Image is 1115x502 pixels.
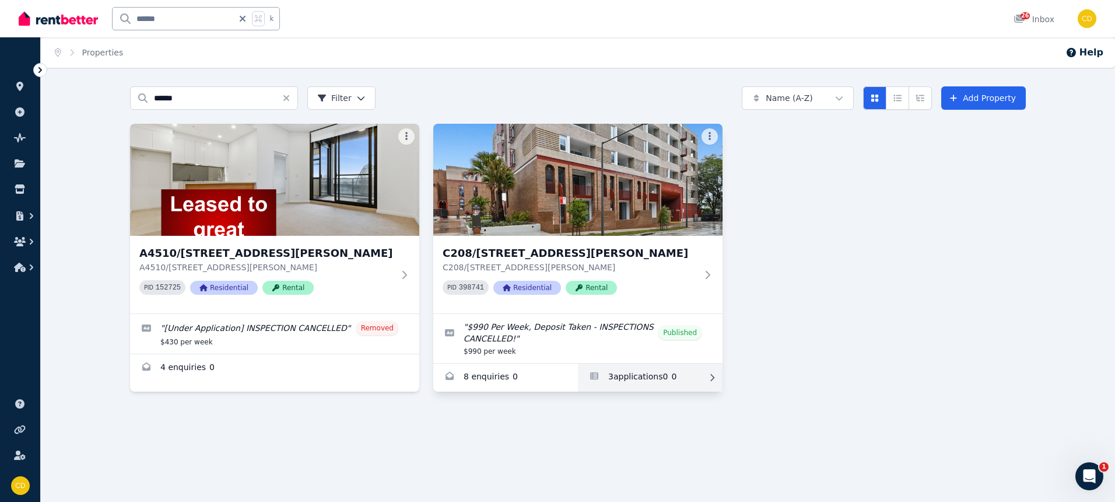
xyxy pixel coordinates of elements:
span: Rental [262,281,314,295]
a: Properties [82,48,124,57]
div: View options [863,86,932,110]
button: Card view [863,86,886,110]
span: Rental [566,281,617,295]
img: Chris Dimitropoulos [1078,9,1096,28]
iframe: Intercom live chat [1075,462,1103,490]
span: Residential [190,281,258,295]
small: PID [447,284,457,291]
div: Inbox [1014,13,1054,25]
img: RentBetter [19,10,98,27]
p: A4510/[STREET_ADDRESS][PERSON_NAME] [139,262,394,273]
img: A4510/1 Hamilton Crescent, Ryde [130,124,419,236]
span: k [269,14,274,23]
small: PID [144,284,153,291]
span: Filter [317,92,352,104]
code: 398741 [459,284,484,292]
h3: C208/[STREET_ADDRESS][PERSON_NAME] [443,245,697,262]
a: Enquiries for C208/165 Milton St, Ashbury [433,364,578,392]
a: C208/165 Milton St, AshburyC208/[STREET_ADDRESS][PERSON_NAME]C208/[STREET_ADDRESS][PERSON_NAME]PI... [433,124,723,313]
p: C208/[STREET_ADDRESS][PERSON_NAME] [443,262,697,273]
button: Filter [307,86,376,110]
img: Chris Dimitropoulos [11,476,30,495]
button: More options [398,128,415,145]
span: 1 [1099,462,1109,472]
code: 152725 [156,284,181,292]
a: Add Property [941,86,1026,110]
button: Name (A-Z) [742,86,854,110]
h3: A4510/[STREET_ADDRESS][PERSON_NAME] [139,245,394,262]
a: Applications for C208/165 Milton St, Ashbury [578,364,723,392]
span: 26 [1021,12,1030,19]
span: Name (A-Z) [766,92,813,104]
a: Edit listing: [Under Application] INSPECTION CANCELLED [130,314,419,354]
a: Enquiries for A4510/1 Hamilton Crescent, Ryde [130,354,419,382]
img: C208/165 Milton St, Ashbury [433,124,723,236]
a: Edit listing: $990 Per Week, Deposit Taken - INSPECTIONS CANCELLED! [433,314,723,363]
button: Compact list view [886,86,909,110]
button: Help [1065,46,1103,60]
button: Expanded list view [909,86,932,110]
button: More options [702,128,718,145]
span: Residential [493,281,561,295]
nav: Breadcrumb [41,37,137,68]
a: A4510/1 Hamilton Crescent, RydeA4510/[STREET_ADDRESS][PERSON_NAME]A4510/[STREET_ADDRESS][PERSON_N... [130,124,419,313]
button: Clear search [282,86,298,110]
